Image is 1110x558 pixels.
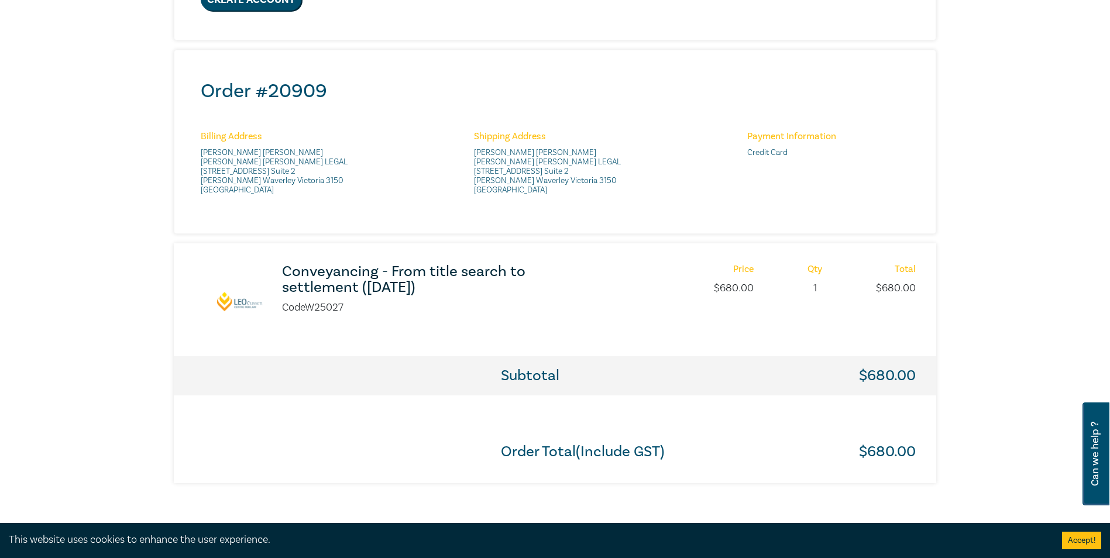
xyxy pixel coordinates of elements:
h3: $ 680.00 [859,368,916,384]
h3: Subtotal [501,368,559,384]
span: [PERSON_NAME] [PERSON_NAME] LEGAL [201,157,369,167]
h2: Order # 20909 [201,80,915,103]
h6: Shipping Address [474,131,642,142]
h6: Total [876,264,916,275]
a: Conveyancing - From title search to settlement ([DATE]) [282,264,592,295]
h3: Order Total(Include GST) [501,444,664,460]
span: [STREET_ADDRESS] Suite 2 [PERSON_NAME] Waverley Victoria 3150 [GEOGRAPHIC_DATA] [201,167,369,195]
span: [PERSON_NAME] [PERSON_NAME] LEGAL [474,157,642,167]
h6: Billing Address [201,131,369,142]
span: Credit Card [747,148,915,157]
p: $ 680.00 [876,281,916,296]
span: [STREET_ADDRESS] Suite 2 [PERSON_NAME] Waverley Victoria 3150 [GEOGRAPHIC_DATA] [474,167,642,195]
li: Code W25027 [282,300,343,315]
div: This website uses cookies to enhance the user experience. [9,532,1044,547]
h6: Price [714,264,754,275]
p: $ 680.00 [714,281,754,296]
span: Can we help ? [1090,409,1101,498]
h6: Payment Information [747,131,915,142]
p: 1 [807,281,822,296]
img: Conveyancing - From title search to settlement (August 2025) [216,291,263,312]
span: [PERSON_NAME] [PERSON_NAME] [201,148,369,157]
h3: $ 680.00 [859,444,916,460]
button: Accept cookies [1062,532,1101,549]
h6: Qty [807,264,822,275]
span: [PERSON_NAME] [PERSON_NAME] [474,148,642,157]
